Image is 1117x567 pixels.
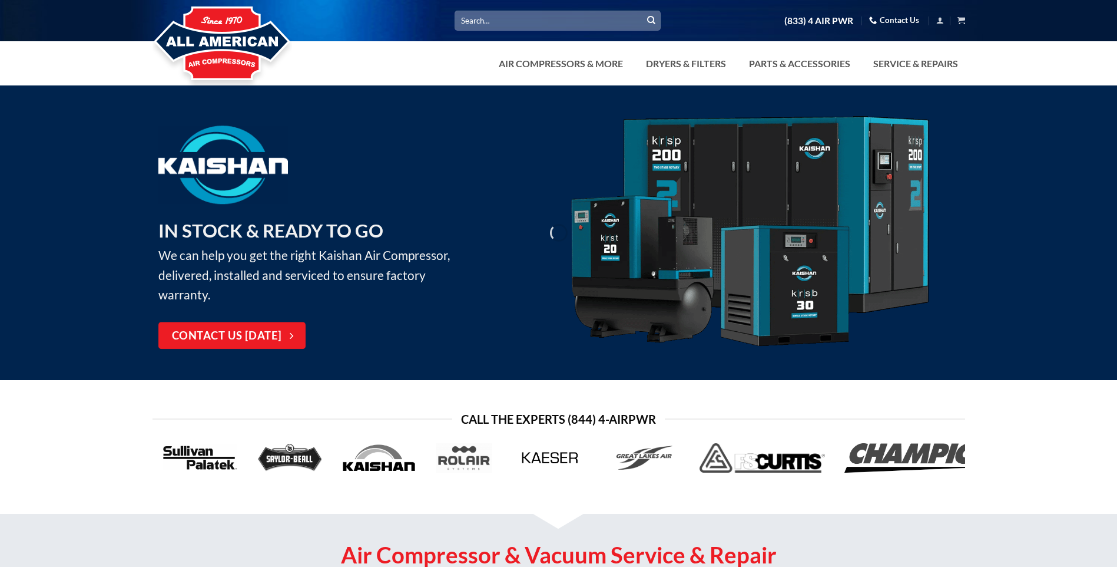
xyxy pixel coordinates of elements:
a: Contact Us [869,11,919,29]
img: Kaishan [158,126,288,204]
button: Submit [642,12,660,29]
span: Contact Us [DATE] [172,328,282,345]
a: Service & Repairs [866,52,965,75]
a: Login [936,13,944,28]
img: Kaishan [567,116,932,350]
input: Search… [455,11,661,30]
a: Dryers & Filters [639,52,733,75]
p: We can help you get the right Kaishan Air Compressor, delivered, installed and serviced to ensure... [158,216,468,305]
a: Air Compressors & More [492,52,630,75]
span: Call the Experts (844) 4-AirPwr [461,410,656,428]
strong: IN STOCK & READY TO GO [158,219,383,242]
a: Parts & Accessories [742,52,857,75]
a: (833) 4 AIR PWR [784,11,853,31]
a: Contact Us [DATE] [158,322,306,350]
